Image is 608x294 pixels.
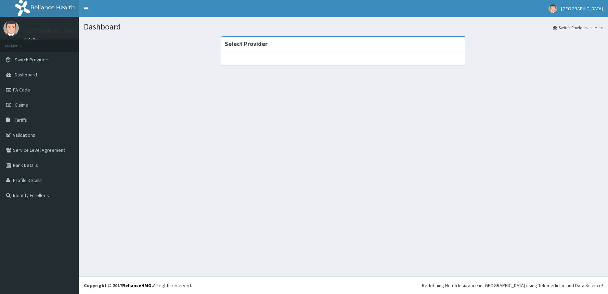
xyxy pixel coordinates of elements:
[15,102,28,108] span: Claims
[15,117,27,123] span: Tariffs
[588,25,603,30] li: Here
[548,4,557,13] img: User Image
[15,57,50,63] span: Switch Providers
[79,277,608,294] footer: All rights reserved.
[24,37,40,42] a: Online
[422,282,603,289] div: Redefining Heath Insurance in [GEOGRAPHIC_DATA] using Telemedicine and Data Science!
[553,25,587,30] a: Switch Providers
[3,21,19,36] img: User Image
[24,28,80,34] p: [GEOGRAPHIC_DATA]
[84,22,603,31] h1: Dashboard
[15,72,37,78] span: Dashboard
[84,282,153,289] strong: Copyright © 2017 .
[225,40,268,48] strong: Select Provider
[122,282,152,289] a: RelianceHMO
[561,5,603,12] span: [GEOGRAPHIC_DATA]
